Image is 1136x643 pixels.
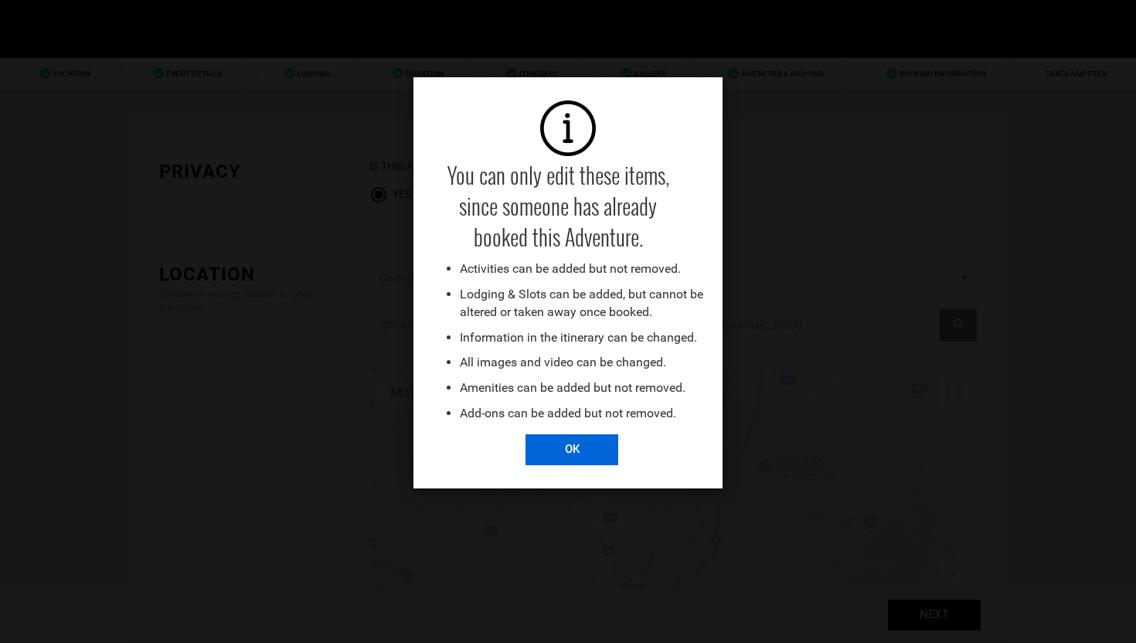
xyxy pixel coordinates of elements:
[460,257,707,282] li: Activities can be added but not removed.
[460,325,707,351] li: Information in the itinerary can be changed.
[518,441,618,456] a: Close
[460,282,707,325] li: Lodging & Slots can be added, but cannot be altered or taken away once booked.
[460,401,707,427] li: Add-ons can be added but not removed.
[460,376,707,401] li: Amenities can be added but not removed.
[540,100,596,156] img: images
[460,350,707,376] li: All images and video can be changed.
[429,156,688,257] h4: You can only edit these items, since someone has already booked this Adventure.
[525,434,618,465] input: OK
